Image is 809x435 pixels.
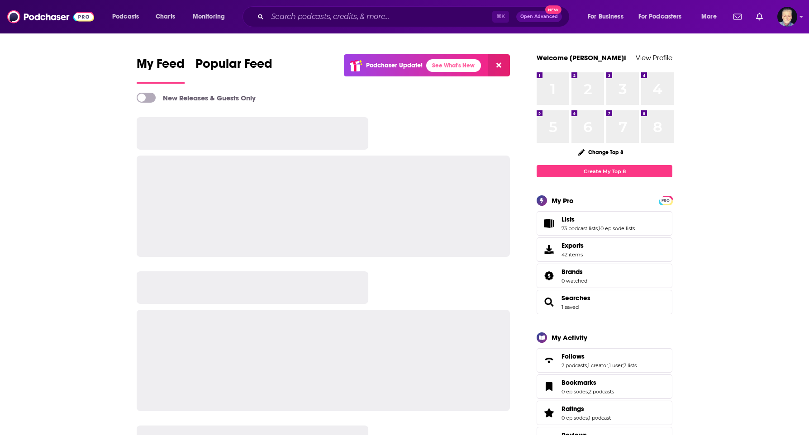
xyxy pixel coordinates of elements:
[562,294,590,302] a: Searches
[701,10,717,23] span: More
[638,10,682,23] span: For Podcasters
[562,378,614,387] a: Bookmarks
[623,362,637,369] a: 7 lists
[562,268,587,276] a: Brands
[137,56,185,77] span: My Feed
[540,270,558,282] a: Brands
[106,9,151,24] button: open menu
[599,225,635,232] a: 10 episode lists
[623,362,623,369] span: ,
[537,264,672,288] span: Brands
[540,217,558,230] a: Lists
[777,7,797,27] button: Show profile menu
[186,9,237,24] button: open menu
[540,243,558,256] span: Exports
[540,407,558,419] a: Ratings
[562,241,584,250] span: Exports
[562,388,588,395] a: 0 episodes
[588,362,608,369] a: 1 creator
[589,415,611,421] a: 1 podcast
[137,93,256,103] a: New Releases & Guests Only
[150,9,181,24] a: Charts
[540,354,558,367] a: Follows
[562,352,637,360] a: Follows
[660,197,671,203] a: PRO
[573,147,629,158] button: Change Top 8
[537,348,672,373] span: Follows
[581,9,635,24] button: open menu
[562,225,598,232] a: 73 podcast lists
[636,53,672,62] a: View Profile
[545,5,562,14] span: New
[537,374,672,399] span: Bookmarks
[562,405,611,413] a: Ratings
[609,362,623,369] a: 1 user
[426,59,481,72] a: See What's New
[7,8,94,25] img: Podchaser - Follow, Share and Rate Podcasts
[777,7,797,27] span: Logged in as JonesLiterary
[251,6,578,27] div: Search podcasts, credits, & more...
[267,9,492,24] input: Search podcasts, credits, & more...
[537,165,672,177] a: Create My Top 8
[562,405,584,413] span: Ratings
[730,9,745,24] a: Show notifications dropdown
[562,251,584,258] span: 42 items
[588,10,623,23] span: For Business
[752,9,766,24] a: Show notifications dropdown
[562,304,579,310] a: 1 saved
[156,10,175,23] span: Charts
[537,290,672,314] span: Searches
[695,9,728,24] button: open menu
[537,237,672,262] a: Exports
[193,10,225,23] span: Monitoring
[587,362,588,369] span: ,
[540,296,558,308] a: Searches
[492,11,509,23] span: ⌘ K
[552,196,574,205] div: My Pro
[562,378,596,387] span: Bookmarks
[562,362,587,369] a: 2 podcasts
[589,388,614,395] a: 2 podcasts
[520,14,558,19] span: Open Advanced
[562,215,575,223] span: Lists
[608,362,609,369] span: ,
[777,7,797,27] img: User Profile
[562,268,583,276] span: Brands
[112,10,139,23] span: Podcasts
[540,380,558,393] a: Bookmarks
[537,53,626,62] a: Welcome [PERSON_NAME]!
[516,11,562,22] button: Open AdvancedNew
[195,56,272,84] a: Popular Feed
[562,278,587,284] a: 0 watched
[552,333,587,342] div: My Activity
[562,215,635,223] a: Lists
[137,56,185,84] a: My Feed
[562,352,585,360] span: Follows
[562,415,588,421] a: 0 episodes
[633,9,695,24] button: open menu
[366,61,423,69] p: Podchaser Update!
[537,401,672,425] span: Ratings
[537,211,672,236] span: Lists
[195,56,272,77] span: Popular Feed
